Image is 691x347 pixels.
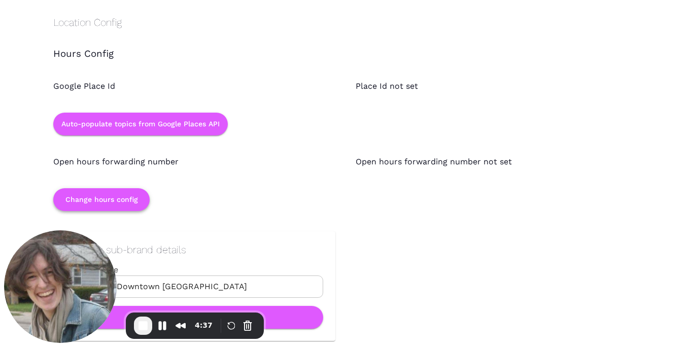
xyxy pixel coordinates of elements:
[33,60,335,92] div: Google Place Id
[335,135,638,168] div: Open hours forwarding number not set
[65,264,323,275] label: Print Name
[33,135,335,168] div: Open hours forwarding number
[65,244,323,256] h2: Location sub-brand details
[53,113,228,135] button: Auto-populate topics from Google Places API
[65,306,323,329] button: Save
[53,188,150,211] button: Change hours config
[53,16,638,28] h2: Location Config
[53,49,638,60] h3: Hours Config
[335,60,638,92] div: Place Id not set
